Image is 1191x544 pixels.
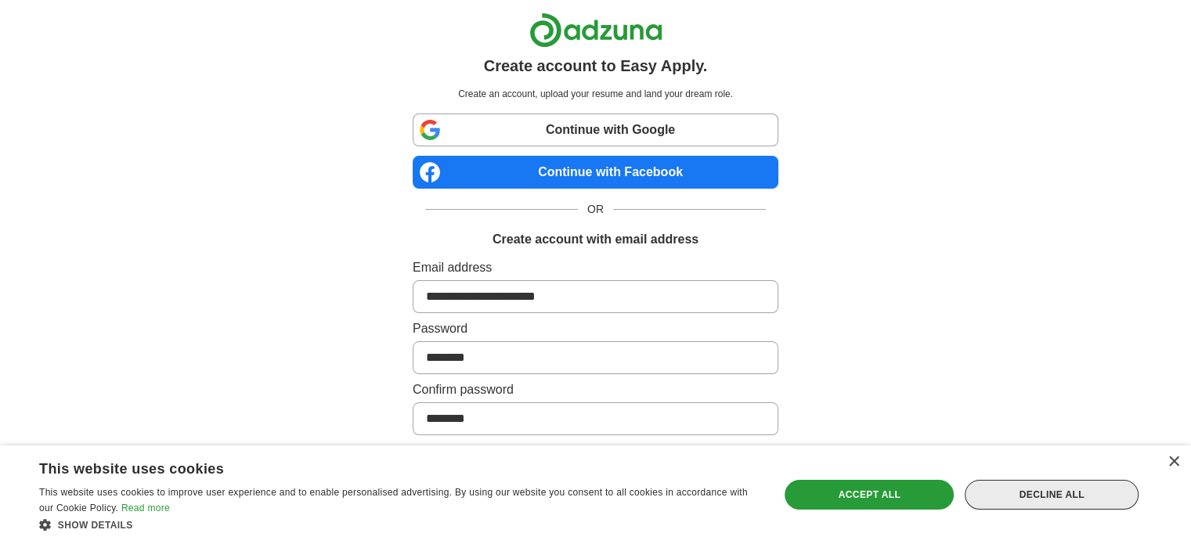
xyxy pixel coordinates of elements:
[413,319,778,338] label: Password
[413,380,778,399] label: Confirm password
[493,230,698,249] h1: Create account with email address
[965,480,1139,510] div: Decline all
[529,13,662,48] img: Adzuna logo
[39,455,718,478] div: This website uses cookies
[578,201,613,218] span: OR
[39,487,748,513] span: This website uses cookies to improve user experience and to enable personalised advertising. By u...
[413,156,778,189] a: Continue with Facebook
[39,517,757,532] div: Show details
[416,87,775,101] p: Create an account, upload your resume and land your dream role.
[785,480,954,510] div: Accept all
[413,258,778,277] label: Email address
[484,54,708,77] h1: Create account to Easy Apply.
[1168,456,1179,468] div: Close
[121,503,170,513] a: Read more, opens a new window
[58,520,133,531] span: Show details
[413,113,778,146] a: Continue with Google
